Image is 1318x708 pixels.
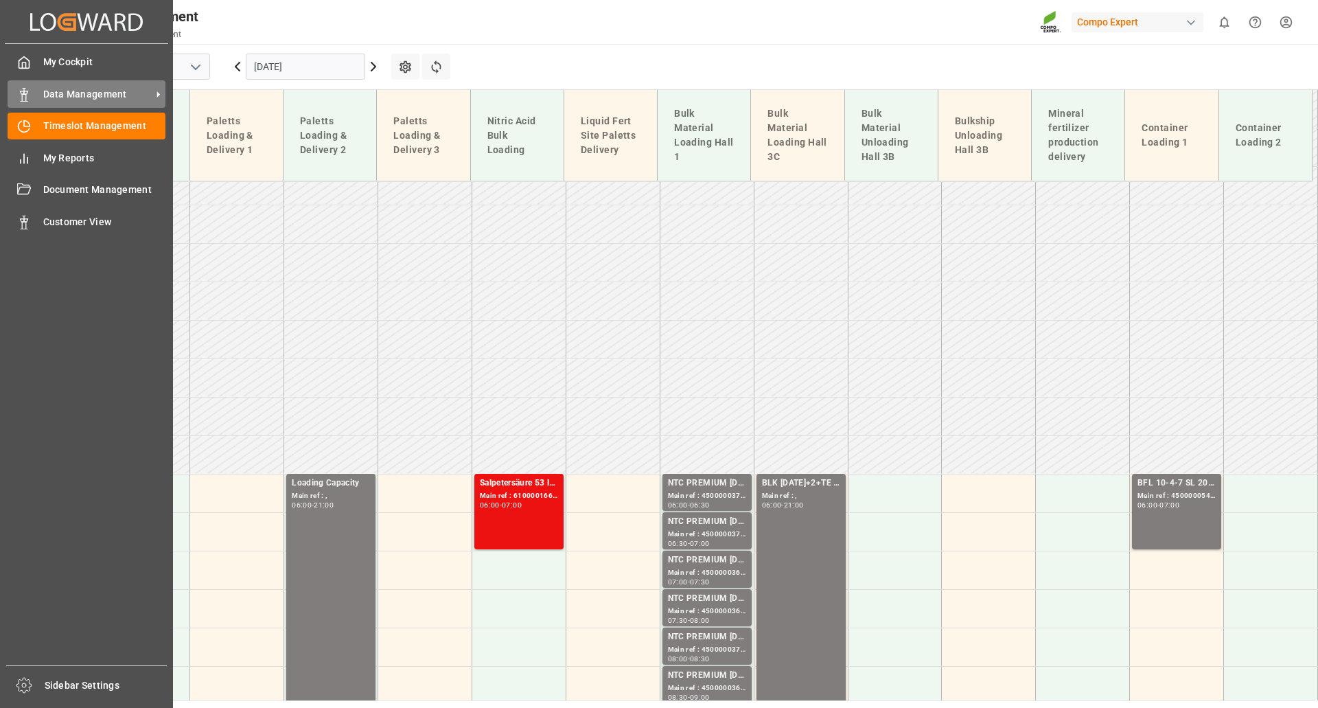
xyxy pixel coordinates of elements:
[669,101,739,170] div: Bulk Material Loading Hall 1
[762,490,840,502] div: Main ref : ,
[668,529,746,540] div: Main ref : 4500000375, 2000000279;
[688,694,690,700] div: -
[43,119,166,133] span: Timeslot Management
[690,694,710,700] div: 09:00
[668,669,746,683] div: NTC PREMIUM [DATE]+3+TE BULK;
[43,55,166,69] span: My Cockpit
[668,592,746,606] div: NTC PREMIUM [DATE]+3+TE BULK;
[688,617,690,624] div: -
[856,101,927,170] div: Bulk Material Unloading Hall 3B
[688,502,690,508] div: -
[480,502,500,508] div: 06:00
[668,644,746,656] div: Main ref : 4500000374, 2000000279;
[292,477,370,490] div: Loading Capacity
[668,515,746,529] div: NTC PREMIUM [DATE]+3+TE BULK;
[312,502,314,508] div: -
[784,502,804,508] div: 21:00
[762,502,782,508] div: 06:00
[1043,101,1113,170] div: Mineral fertilizer production delivery
[1157,502,1159,508] div: -
[43,215,166,229] span: Customer View
[43,87,152,102] span: Data Management
[1040,10,1062,34] img: Screenshot%202023-09-29%20at%2010.02.21.png_1712312052.png
[668,694,688,700] div: 08:30
[668,540,688,547] div: 06:30
[314,502,334,508] div: 21:00
[668,490,746,502] div: Main ref : 4500000373, 2000000279;
[246,54,365,80] input: DD.MM.YYYY
[688,579,690,585] div: -
[1137,502,1157,508] div: 06:00
[668,477,746,490] div: NTC PREMIUM [DATE]+3+TE BULK;
[949,109,1020,163] div: Bulkship Unloading Hall 3B
[388,109,459,163] div: Paletts Loading & Delivery 3
[575,109,646,163] div: Liquid Fert Site Paletts Delivery
[668,617,688,624] div: 07:30
[668,656,688,662] div: 08:00
[480,477,558,490] div: Salpetersäure 53 lose
[668,630,746,644] div: NTC PREMIUM [DATE]+3+TE BULK;
[1072,12,1203,32] div: Compo Expert
[294,109,365,163] div: Paletts Loading & Delivery 2
[668,606,746,617] div: Main ref : 4500000369, 2000000279;
[690,579,710,585] div: 07:30
[1159,502,1179,508] div: 07:00
[480,490,558,502] div: Main ref : 6100001662, 2000001410
[762,477,840,490] div: BLK [DATE]+2+TE (GW) BULK
[500,502,502,508] div: -
[1230,115,1301,155] div: Container Loading 2
[762,101,833,170] div: Bulk Material Loading Hall 3C
[668,683,746,694] div: Main ref : 4500000366, 2000000279;
[1136,115,1207,155] div: Container Loading 1
[201,109,272,163] div: Paletts Loading & Delivery 1
[688,540,690,547] div: -
[1137,477,1216,490] div: BFL 10-4-7 SL 200L (x4)TW ISPM;BFL 34 SL 27-0-0 +TE 200L (x4) TW;BFL Costi SL 20L (x48) D,A,CH,EN...
[688,656,690,662] div: -
[292,490,370,502] div: Main ref : ,
[690,502,710,508] div: 06:30
[1209,7,1240,38] button: show 0 new notifications
[502,502,522,508] div: 07:00
[1240,7,1271,38] button: Help Center
[45,678,167,693] span: Sidebar Settings
[292,502,312,508] div: 06:00
[43,183,166,197] span: Document Management
[43,151,166,165] span: My Reports
[185,56,205,78] button: open menu
[482,109,553,163] div: Nitric Acid Bulk Loading
[1137,490,1216,502] div: Main ref : 4500000547, 2000000447
[690,656,710,662] div: 08:30
[690,540,710,547] div: 07:00
[781,502,783,508] div: -
[668,579,688,585] div: 07:00
[1072,9,1209,35] button: Compo Expert
[690,617,710,624] div: 08:00
[8,176,165,203] a: Document Management
[668,502,688,508] div: 06:00
[668,567,746,579] div: Main ref : 4500000367, 2000000279;
[8,144,165,171] a: My Reports
[668,553,746,567] div: NTC PREMIUM [DATE]+3+TE BULK;
[8,208,165,235] a: Customer View
[8,49,165,76] a: My Cockpit
[8,113,165,139] a: Timeslot Management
